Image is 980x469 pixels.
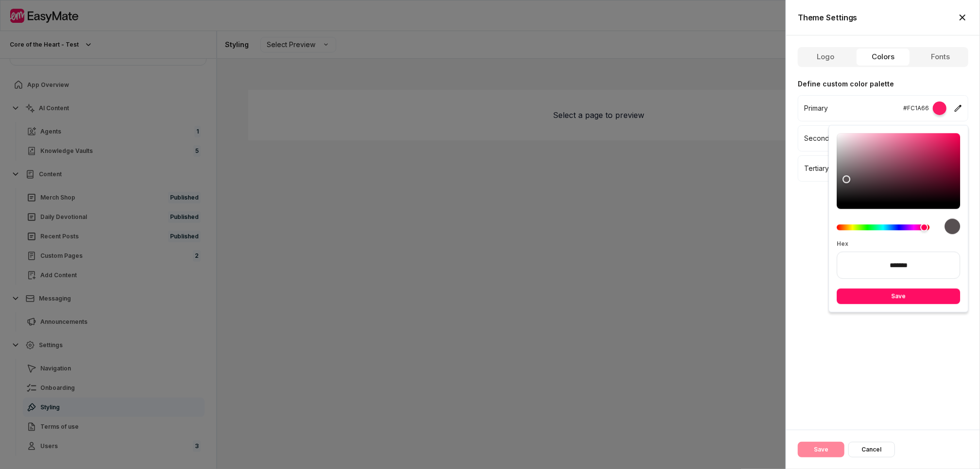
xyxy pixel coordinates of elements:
p: secondary [804,133,840,144]
p: #FC1A66 [903,103,929,113]
p: Hex [837,240,960,248]
button: Save [837,288,960,304]
div: Color [837,133,960,203]
h2: Theme Settings [798,12,858,23]
p: tertiary [804,163,829,174]
button: Fonts [914,48,967,66]
button: Colors [856,48,910,66]
p: Define custom color palette [798,79,968,89]
button: Cancel [848,442,895,457]
div: Hue [837,224,929,230]
p: primary [804,103,828,114]
button: Logo [799,48,852,66]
